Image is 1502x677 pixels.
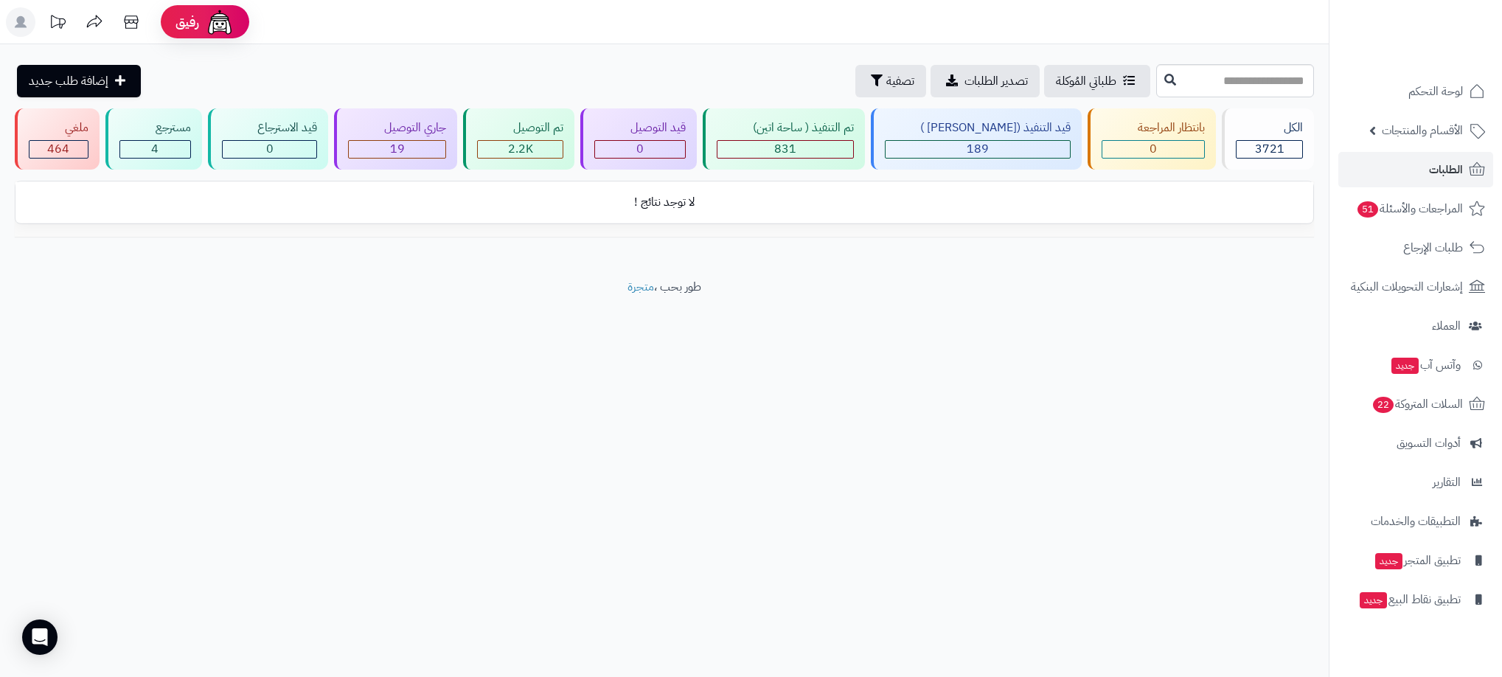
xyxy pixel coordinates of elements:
a: طلباتي المُوكلة [1044,65,1150,97]
a: طلبات الإرجاع [1338,230,1493,265]
a: بانتظار المراجعة 0 [1085,108,1219,170]
span: جديد [1391,358,1419,374]
span: وآتس آب [1390,355,1461,375]
span: 0 [266,140,274,158]
span: 51 [1357,201,1378,218]
span: لوحة التحكم [1408,81,1463,102]
a: تم التوصيل 2.2K [460,108,577,170]
span: رفيق [175,13,199,31]
span: جديد [1360,592,1387,608]
span: الأقسام والمنتجات [1382,120,1463,141]
a: السلات المتروكة22 [1338,386,1493,422]
span: 0 [1150,140,1157,158]
button: تصفية [855,65,926,97]
div: 2214 [478,141,563,158]
div: ملغي [29,119,88,136]
a: وآتس آبجديد [1338,347,1493,383]
a: قيد التنفيذ ([PERSON_NAME] ) 189 [868,108,1085,170]
a: تطبيق المتجرجديد [1338,543,1493,578]
div: 189 [886,141,1071,158]
div: مسترجع [119,119,191,136]
a: الكل3721 [1219,108,1317,170]
span: 189 [967,140,989,158]
a: أدوات التسويق [1338,426,1493,461]
img: ai-face.png [205,7,234,37]
span: تطبيق المتجر [1374,550,1461,571]
span: المراجعات والأسئلة [1356,198,1463,219]
a: تم التنفيذ ( ساحة اتين) 831 [700,108,868,170]
a: تحديثات المنصة [39,7,76,41]
a: جاري التوصيل 19 [331,108,460,170]
span: 0 [636,140,644,158]
span: تطبيق نقاط البيع [1358,589,1461,610]
a: التقارير [1338,465,1493,500]
a: المراجعات والأسئلة51 [1338,191,1493,226]
span: التطبيقات والخدمات [1371,511,1461,532]
span: إضافة طلب جديد [29,72,108,90]
a: قيد التوصيل 0 [577,108,700,170]
a: تصدير الطلبات [931,65,1040,97]
span: 4 [151,140,159,158]
div: قيد الاسترجاع [222,119,318,136]
a: إضافة طلب جديد [17,65,141,97]
span: 22 [1373,397,1394,413]
a: ملغي 464 [12,108,102,170]
span: إشعارات التحويلات البنكية [1351,277,1463,297]
span: 2.2K [508,140,533,158]
div: الكل [1236,119,1303,136]
a: قيد الاسترجاع 0 [205,108,332,170]
div: قيد التوصيل [594,119,686,136]
span: 831 [774,140,796,158]
span: تصفية [886,72,914,90]
span: أدوات التسويق [1397,433,1461,454]
img: logo-2.png [1402,41,1488,72]
span: الطلبات [1429,159,1463,180]
a: الطلبات [1338,152,1493,187]
div: 831 [717,141,853,158]
span: السلات المتروكة [1371,394,1463,414]
div: 464 [29,141,88,158]
div: 4 [120,141,190,158]
span: طلباتي المُوكلة [1056,72,1116,90]
span: تصدير الطلبات [964,72,1028,90]
div: 0 [223,141,317,158]
span: طلبات الإرجاع [1403,237,1463,258]
div: Open Intercom Messenger [22,619,58,655]
a: العملاء [1338,308,1493,344]
a: متجرة [627,278,654,296]
div: تم التنفيذ ( ساحة اتين) [717,119,854,136]
div: تم التوصيل [477,119,563,136]
div: 0 [595,141,685,158]
span: 464 [47,140,69,158]
div: بانتظار المراجعة [1102,119,1205,136]
span: جديد [1375,553,1402,569]
div: جاري التوصيل [348,119,446,136]
div: قيد التنفيذ ([PERSON_NAME] ) [885,119,1071,136]
div: 19 [349,141,445,158]
div: 0 [1102,141,1204,158]
span: التقارير [1433,472,1461,493]
a: التطبيقات والخدمات [1338,504,1493,539]
td: لا توجد نتائج ! [15,182,1313,223]
span: 3721 [1255,140,1284,158]
a: تطبيق نقاط البيعجديد [1338,582,1493,617]
a: إشعارات التحويلات البنكية [1338,269,1493,305]
a: لوحة التحكم [1338,74,1493,109]
span: العملاء [1432,316,1461,336]
span: 19 [390,140,405,158]
a: مسترجع 4 [102,108,205,170]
